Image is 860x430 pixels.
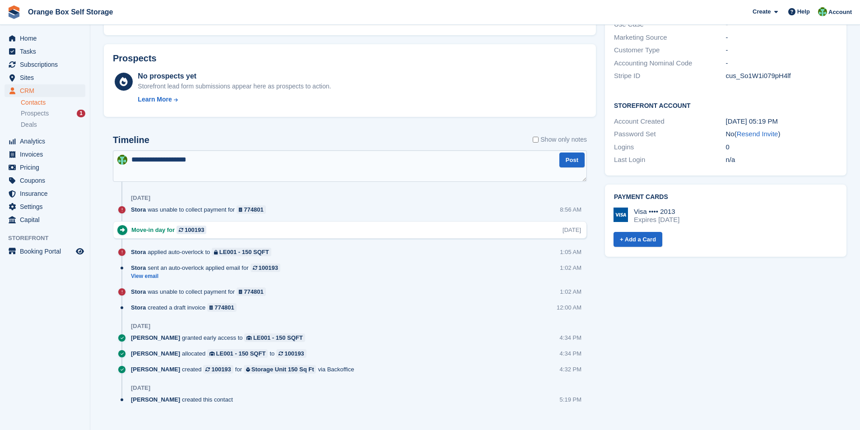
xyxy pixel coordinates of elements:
[138,82,331,91] div: Storefront lead form submissions appear here as prospects to action.
[560,287,581,296] div: 1:02 AM
[8,234,90,243] span: Storefront
[276,349,306,358] a: 100193
[560,248,581,256] div: 1:05 AM
[237,287,266,296] a: 774801
[726,32,837,43] div: -
[5,187,85,200] a: menu
[753,7,771,16] span: Create
[131,333,310,342] div: granted early access to
[21,120,37,129] span: Deals
[614,129,725,139] div: Password Set
[20,174,74,187] span: Coupons
[251,264,280,272] a: 100193
[244,333,305,342] a: LE001 - 150 SQFT
[131,287,270,296] div: was unable to collect payment for
[560,395,581,404] div: 5:19 PM
[185,226,204,234] div: 100193
[5,200,85,213] a: menu
[113,53,157,64] h2: Prospects
[216,349,266,358] div: LE001 - 150 SQFT
[131,395,237,404] div: created this contact
[560,205,581,214] div: 8:56 AM
[726,58,837,69] div: -
[5,213,85,226] a: menu
[131,333,180,342] span: [PERSON_NAME]
[203,365,233,374] a: 100193
[131,395,180,404] span: [PERSON_NAME]
[244,205,263,214] div: 774801
[131,248,146,256] span: Stora
[726,129,837,139] div: No
[614,142,725,153] div: Logins
[259,264,278,272] div: 100193
[559,153,585,167] button: Post
[726,19,837,30] div: -
[207,303,237,312] a: 774801
[117,155,127,165] img: Binder Bhardwaj
[253,333,303,342] div: LE001 - 150 SQFT
[20,213,74,226] span: Capital
[131,349,311,358] div: allocated to
[5,58,85,71] a: menu
[614,155,725,165] div: Last Login
[211,365,231,374] div: 100193
[212,248,271,256] a: LE001 - 150 SQFT
[828,8,852,17] span: Account
[20,32,74,45] span: Home
[726,155,837,165] div: n/a
[177,226,206,234] a: 100193
[614,58,725,69] div: Accounting Nominal Code
[207,349,268,358] a: LE001 - 150 SQFT
[131,365,180,374] span: [PERSON_NAME]
[131,349,180,358] span: [PERSON_NAME]
[131,264,146,272] span: Stora
[7,5,21,19] img: stora-icon-8386f47178a22dfd0bd8f6a31ec36ba5ce8667c1dd55bd0f319d3a0aa187defe.svg
[131,205,146,214] span: Stora
[131,226,211,234] div: Move-in day for
[77,110,85,117] div: 1
[138,95,331,104] a: Learn More
[20,45,74,58] span: Tasks
[734,130,781,138] span: ( )
[614,101,837,110] h2: Storefront Account
[5,174,85,187] a: menu
[113,135,149,145] h2: Timeline
[131,194,150,202] div: [DATE]
[20,187,74,200] span: Insurance
[219,248,269,256] div: LE001 - 150 SQFT
[131,248,276,256] div: applied auto-overlock to
[818,7,827,16] img: Binder Bhardwaj
[614,194,837,201] h2: Payment cards
[634,208,679,216] div: Visa •••• 2013
[20,200,74,213] span: Settings
[5,161,85,174] a: menu
[533,135,539,144] input: Show only notes
[5,135,85,148] a: menu
[131,323,150,330] div: [DATE]
[21,98,85,107] a: Contacts
[24,5,117,19] a: Orange Box Self Storage
[614,232,662,247] a: + Add a Card
[138,95,172,104] div: Learn More
[614,116,725,127] div: Account Created
[20,245,74,258] span: Booking Portal
[244,287,263,296] div: 774801
[244,365,316,374] a: Storage Unit 150 Sq Ft
[560,333,581,342] div: 4:34 PM
[131,303,146,312] span: Stora
[237,205,266,214] a: 774801
[737,130,778,138] a: Resend Invite
[726,71,837,81] div: cus_So1W1i079pH4lf
[131,365,358,374] div: created for via Backoffice
[20,58,74,71] span: Subscriptions
[614,71,725,81] div: Stripe ID
[560,349,581,358] div: 4:34 PM
[797,7,810,16] span: Help
[21,120,85,129] a: Deals
[634,216,679,224] div: Expires [DATE]
[131,303,241,312] div: created a draft invoice
[614,32,725,43] div: Marketing Source
[20,84,74,97] span: CRM
[614,45,725,55] div: Customer Type
[131,287,146,296] span: Stora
